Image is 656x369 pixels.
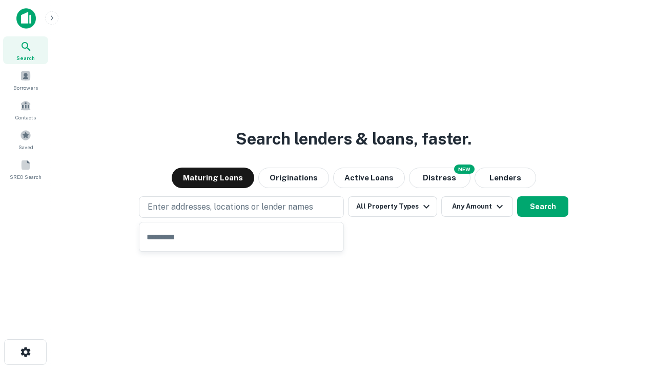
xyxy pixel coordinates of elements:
a: SREO Search [3,155,48,183]
a: Contacts [3,96,48,124]
iframe: Chat Widget [605,287,656,336]
button: Maturing Loans [172,168,254,188]
button: Lenders [475,168,536,188]
button: Search distressed loans with lien and other non-mortgage details. [409,168,470,188]
span: SREO Search [10,173,42,181]
a: Search [3,36,48,64]
h3: Search lenders & loans, faster. [236,127,471,151]
p: Enter addresses, locations or lender names [148,201,313,213]
button: All Property Types [348,196,437,217]
div: NEW [454,165,475,174]
button: Any Amount [441,196,513,217]
button: Search [517,196,568,217]
img: capitalize-icon.png [16,8,36,29]
button: Active Loans [333,168,405,188]
span: Saved [18,143,33,151]
span: Contacts [15,113,36,121]
button: Originations [258,168,329,188]
span: Search [16,54,35,62]
a: Saved [3,126,48,153]
button: Enter addresses, locations or lender names [139,196,344,218]
span: Borrowers [13,84,38,92]
a: Borrowers [3,66,48,94]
